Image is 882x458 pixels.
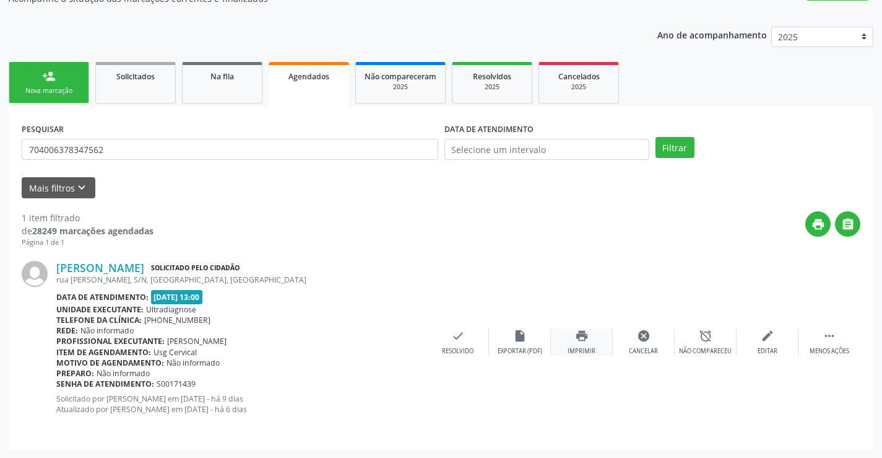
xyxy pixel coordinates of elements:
[116,71,155,82] span: Solicitados
[56,336,165,346] b: Profissional executante:
[18,86,80,95] div: Nova marcação
[699,329,712,343] i: alarm_off
[288,71,329,82] span: Agendados
[56,261,144,275] a: [PERSON_NAME]
[56,358,164,368] b: Motivo de agendamento:
[56,379,154,389] b: Senha de atendimento:
[22,139,438,160] input: Nome, CNS
[32,225,153,237] strong: 28249 marcações agendadas
[157,379,196,389] span: S00171439
[365,82,436,92] div: 2025
[758,347,777,356] div: Editar
[637,329,651,343] i: cancel
[22,261,48,287] img: img
[22,177,95,199] button: Mais filtroskeyboard_arrow_down
[761,329,774,343] i: edit
[56,304,144,315] b: Unidade executante:
[149,262,242,275] span: Solicitado pelo cidadão
[153,347,197,358] span: Usg Cervical
[823,329,836,343] i: 
[444,120,534,139] label: DATA DE ATENDIMENTO
[56,315,142,325] b: Telefone da clínica:
[558,71,600,82] span: Cancelados
[22,120,64,139] label: PESQUISAR
[629,347,658,356] div: Cancelar
[42,69,56,83] div: person_add
[805,211,831,237] button: print
[167,336,227,346] span: [PERSON_NAME]
[144,315,210,325] span: [PHONE_NUMBER]
[166,358,220,368] span: Não informado
[498,347,542,356] div: Exportar (PDF)
[22,237,153,248] div: Página 1 de 1
[146,304,196,315] span: Ultradiagnose
[461,82,523,92] div: 2025
[56,394,427,415] p: Solicitado por [PERSON_NAME] em [DATE] - há 9 dias Atualizado por [PERSON_NAME] em [DATE] - há 6 ...
[548,82,610,92] div: 2025
[513,329,527,343] i: insert_drive_file
[22,211,153,224] div: 1 item filtrado
[657,27,767,42] p: Ano de acompanhamento
[442,347,473,356] div: Resolvido
[835,211,860,237] button: 
[655,137,694,158] button: Filtrar
[444,139,649,160] input: Selecione um intervalo
[56,292,149,302] b: Data de atendimento:
[451,329,465,343] i: check
[75,181,89,195] i: keyboard_arrow_down
[473,71,511,82] span: Resolvidos
[575,329,589,343] i: print
[56,275,427,285] div: rua [PERSON_NAME], S/N, [GEOGRAPHIC_DATA], [GEOGRAPHIC_DATA]
[56,325,78,336] b: Rede:
[810,347,849,356] div: Menos ações
[841,218,855,231] i: 
[80,325,134,336] span: Não informado
[151,290,203,304] span: [DATE] 13:00
[811,218,825,231] i: print
[56,368,94,379] b: Preparo:
[210,71,234,82] span: Na fila
[97,368,150,379] span: Não informado
[568,347,595,356] div: Imprimir
[56,347,151,358] b: Item de agendamento:
[22,224,153,237] div: de
[365,71,436,82] span: Não compareceram
[679,347,732,356] div: Não compareceu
